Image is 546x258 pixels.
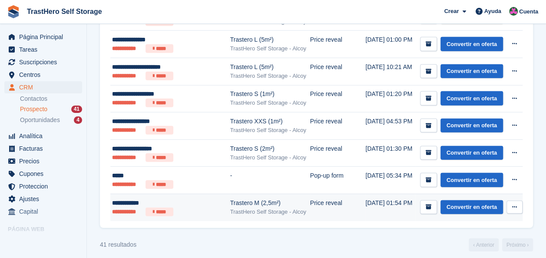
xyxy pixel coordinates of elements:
[230,153,310,162] div: TrastHero Self Storage - Alcoy
[19,31,71,43] span: Página Principal
[230,126,310,135] div: TrastHero Self Storage - Alcoy
[4,142,82,155] a: menu
[4,31,82,43] a: menu
[310,139,366,167] td: Price reveal
[230,198,310,208] div: Trastero M (2,5m²)
[310,194,366,221] td: Price reveal
[365,139,414,167] td: [DATE] 01:30 PM
[4,155,82,167] a: menu
[365,58,414,85] td: [DATE] 10:21 AM
[100,240,136,249] div: 41 resultados
[19,43,71,56] span: Tareas
[4,180,82,192] a: menu
[7,5,20,18] img: stora-icon-8386f47178a22dfd0bd8f6a31ec36ba5ce8667c1dd55bd0f319d3a0aa187defe.svg
[4,236,82,248] a: menú
[440,119,503,133] a: Convertir en oferta
[509,7,518,16] img: Marua Grioui
[4,56,82,68] a: menu
[310,167,366,194] td: Pop-up form
[74,116,82,124] div: 4
[19,236,71,248] span: página web
[365,167,414,194] td: [DATE] 05:34 PM
[4,205,82,218] a: menu
[230,89,310,99] div: Trastero S (1m²)
[4,69,82,81] a: menu
[71,106,82,113] div: 41
[4,81,82,93] a: menu
[230,208,310,216] div: TrastHero Self Storage - Alcoy
[4,168,82,180] a: menu
[484,7,501,16] span: Ayuda
[230,44,310,53] div: TrastHero Self Storage - Alcoy
[502,238,533,251] a: Próximo
[310,85,366,112] td: Price reveal
[19,142,71,155] span: Facturas
[20,105,82,114] a: Prospecto 41
[365,112,414,140] td: [DATE] 04:53 PM
[440,64,503,79] a: Convertir en oferta
[440,37,503,51] a: Convertir en oferta
[19,69,71,81] span: Centros
[19,205,71,218] span: Capital
[365,31,414,58] td: [DATE] 01:00 PM
[444,7,459,16] span: Crear
[19,130,71,142] span: Analítica
[230,117,310,126] div: Trastero XXS (1m²)
[4,130,82,142] a: menu
[230,72,310,80] div: TrastHero Self Storage - Alcoy
[230,99,310,107] div: TrastHero Self Storage - Alcoy
[310,112,366,140] td: Price reveal
[19,168,71,180] span: Cupones
[230,35,310,44] div: Trastero L (5m²)
[19,155,71,167] span: Precios
[467,238,535,251] nav: Page
[4,43,82,56] a: menu
[20,116,60,124] span: Oportunidades
[20,95,82,103] a: Contactos
[230,144,310,153] div: Trastero S (2m²)
[230,63,310,72] div: Trastero L (5m²)
[440,91,503,106] a: Convertir en oferta
[23,4,106,19] a: TrastHero Self Storage
[19,193,71,205] span: Ajustes
[310,58,366,85] td: Price reveal
[19,56,71,68] span: Suscripciones
[440,173,503,187] a: Convertir en oferta
[20,116,82,125] a: Oportunidades 4
[8,225,86,234] span: Página web
[19,180,71,192] span: Proteccion
[469,238,499,251] a: Anterior
[72,237,82,247] a: Vista previa de la tienda
[365,85,414,112] td: [DATE] 01:20 PM
[440,146,503,160] a: Convertir en oferta
[310,31,366,58] td: Price reveal
[19,81,71,93] span: CRM
[20,105,47,113] span: Prospecto
[365,194,414,221] td: [DATE] 01:54 PM
[519,7,538,16] span: Cuenta
[230,167,310,194] td: -
[4,193,82,205] a: menu
[440,200,503,215] a: Convertir en oferta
